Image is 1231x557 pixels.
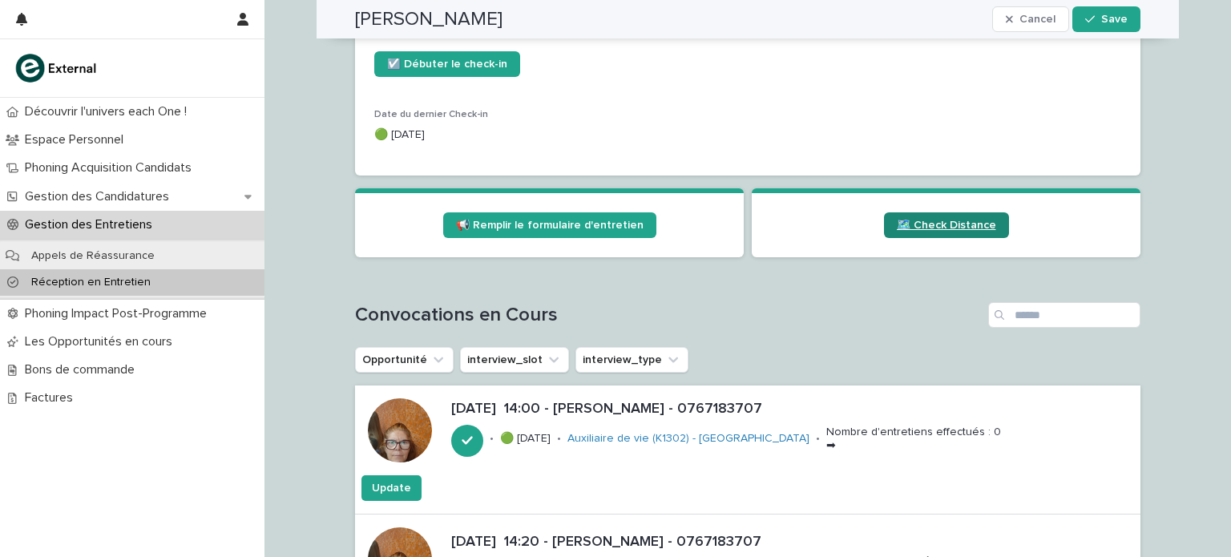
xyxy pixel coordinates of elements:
p: Phoning Impact Post-Programme [18,306,220,321]
p: [DATE] 14:20 - [PERSON_NAME] - 0767183707 [451,534,1134,551]
span: 🗺️ Check Distance [897,220,996,231]
button: Save [1072,6,1140,32]
p: Découvrir l'univers each One ! [18,104,200,119]
h1: Convocations en Cours [355,304,982,327]
span: Save [1101,14,1128,25]
span: ☑️ Débuter le check-in [387,59,507,70]
button: Update [361,475,422,501]
button: Cancel [992,6,1069,32]
a: ☑️ Débuter le check-in [374,51,520,77]
a: Auxiliaire de vie (K1302) - [GEOGRAPHIC_DATA] [567,432,809,446]
span: Update [372,480,411,496]
span: 📢 Remplir le formulaire d'entretien [456,220,644,231]
span: Date du dernier Check-in [374,110,488,119]
p: Gestion des Candidatures [18,189,182,204]
span: Cancel [1019,14,1055,25]
p: Phoning Acquisition Candidats [18,160,204,176]
p: Nombre d'entretiens effectués : 0 ➡ [826,426,1001,453]
p: 🟢 [DATE] [500,432,551,446]
p: Factures [18,390,86,406]
p: • [557,432,561,446]
h2: [PERSON_NAME] [355,8,502,31]
a: 📢 Remplir le formulaire d'entretien [443,212,656,238]
button: Opportunité [355,347,454,373]
button: interview_type [575,347,688,373]
p: Réception en Entretien [18,276,163,289]
a: 🗺️ Check Distance [884,212,1009,238]
p: • [490,432,494,446]
p: Les Opportunités en cours [18,334,185,349]
p: 🟢 [DATE] [374,127,1121,143]
img: bc51vvfgR2QLHU84CWIQ [13,52,101,84]
p: • [816,432,820,446]
p: Appels de Réassurance [18,249,167,263]
a: [DATE] 14:00 - [PERSON_NAME] - 0767183707•🟢 [DATE]•Auxiliaire de vie (K1302) - [GEOGRAPHIC_DATA] ... [355,385,1140,515]
p: Gestion des Entretiens [18,217,165,232]
input: Search [988,302,1140,328]
p: Bons de commande [18,362,147,377]
button: interview_slot [460,347,569,373]
p: [DATE] 14:00 - [PERSON_NAME] - 0767183707 [451,401,1134,418]
p: Espace Personnel [18,132,136,147]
